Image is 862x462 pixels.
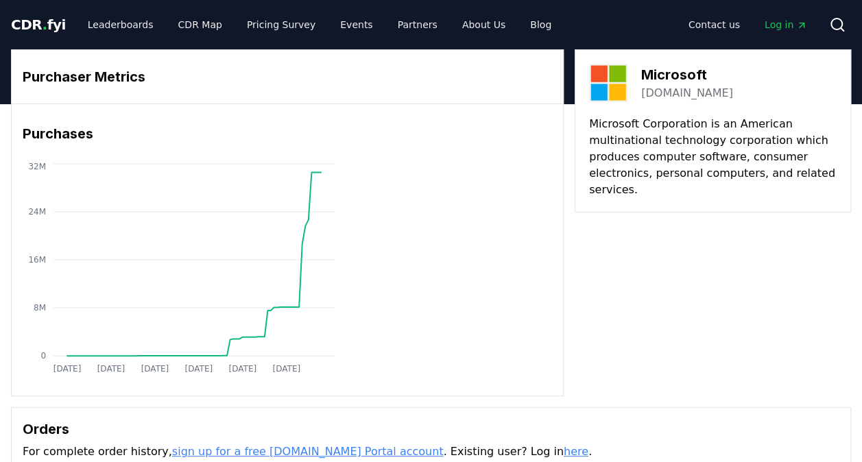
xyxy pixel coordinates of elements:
[141,364,169,374] tspan: [DATE]
[272,364,300,374] tspan: [DATE]
[23,419,839,439] h3: Orders
[28,207,46,217] tspan: 24M
[167,12,233,37] a: CDR Map
[641,64,733,85] h3: Microsoft
[77,12,562,37] nav: Main
[678,12,818,37] nav: Main
[589,116,837,198] p: Microsoft Corporation is an American multinational technology corporation which produces computer...
[23,443,839,460] p: For complete order history, . Existing user? Log in .
[678,12,751,37] a: Contact us
[34,303,46,313] tspan: 8M
[519,12,562,37] a: Blog
[641,85,733,101] a: [DOMAIN_NAME]
[23,123,552,144] h3: Purchases
[185,364,213,374] tspan: [DATE]
[172,445,444,458] a: sign up for a free [DOMAIN_NAME] Portal account
[229,364,257,374] tspan: [DATE]
[23,66,552,87] h3: Purchaser Metrics
[43,16,47,33] span: .
[564,445,588,458] a: here
[28,162,46,171] tspan: 32M
[40,351,46,361] tspan: 0
[11,16,66,33] span: CDR fyi
[28,255,46,265] tspan: 16M
[236,12,326,37] a: Pricing Survey
[97,364,125,374] tspan: [DATE]
[329,12,383,37] a: Events
[387,12,448,37] a: Partners
[589,64,627,102] img: Microsoft-logo
[53,364,82,374] tspan: [DATE]
[77,12,165,37] a: Leaderboards
[765,18,807,32] span: Log in
[11,15,66,34] a: CDR.fyi
[754,12,818,37] a: Log in
[451,12,516,37] a: About Us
